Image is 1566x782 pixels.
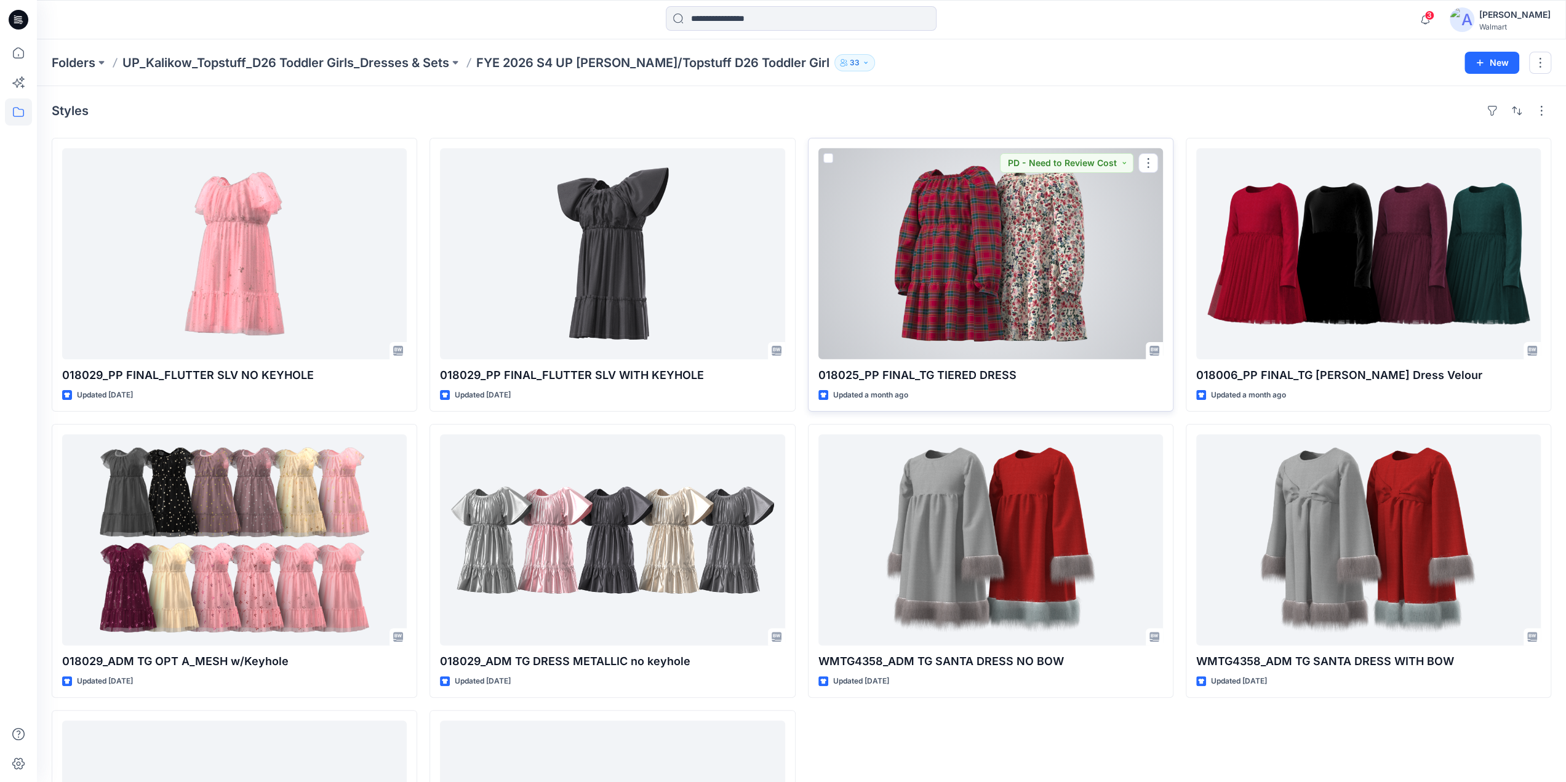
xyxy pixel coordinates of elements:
[1196,434,1541,645] a: WMTG4358_ADM TG SANTA DRESS WITH BOW
[1196,148,1541,359] a: 018006_PP FINAL_TG LS Tutu Dress Velour
[476,54,829,71] p: FYE 2026 S4 UP [PERSON_NAME]/Topstuff D26 Toddler Girl
[62,367,407,384] p: 018029_PP FINAL_FLUTTER SLV NO KEYHOLE
[818,434,1163,645] a: WMTG4358_ADM TG SANTA DRESS NO BOW
[77,389,133,402] p: Updated [DATE]
[440,148,785,359] a: 018029_PP FINAL_FLUTTER SLV WITH KEYHOLE
[77,675,133,688] p: Updated [DATE]
[440,367,785,384] p: 018029_PP FINAL_FLUTTER SLV WITH KEYHOLE
[455,675,511,688] p: Updated [DATE]
[850,56,860,70] p: 33
[52,54,95,71] a: Folders
[1479,22,1551,31] div: Walmart
[1464,52,1519,74] button: New
[833,675,889,688] p: Updated [DATE]
[122,54,449,71] a: UP_Kalikow_Topstuff_D26 Toddler Girls_Dresses & Sets
[1211,389,1286,402] p: Updated a month ago
[62,434,407,645] a: 018029_ADM TG OPT A_MESH w/Keyhole
[440,653,785,670] p: 018029_ADM TG DRESS METALLIC no keyhole
[1196,653,1541,670] p: WMTG4358_ADM TG SANTA DRESS WITH BOW
[62,148,407,359] a: 018029_PP FINAL_FLUTTER SLV NO KEYHOLE
[440,434,785,645] a: 018029_ADM TG DRESS METALLIC no keyhole
[818,653,1163,670] p: WMTG4358_ADM TG SANTA DRESS NO BOW
[62,653,407,670] p: 018029_ADM TG OPT A_MESH w/Keyhole
[52,103,89,118] h4: Styles
[1211,675,1267,688] p: Updated [DATE]
[455,389,511,402] p: Updated [DATE]
[1450,7,1474,32] img: avatar
[818,148,1163,359] a: 018025_PP FINAL_TG TIERED DRESS
[1196,367,1541,384] p: 018006_PP FINAL_TG [PERSON_NAME] Dress Velour
[818,367,1163,384] p: 018025_PP FINAL_TG TIERED DRESS
[834,54,875,71] button: 33
[833,389,908,402] p: Updated a month ago
[1479,7,1551,22] div: [PERSON_NAME]
[1424,10,1434,20] span: 3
